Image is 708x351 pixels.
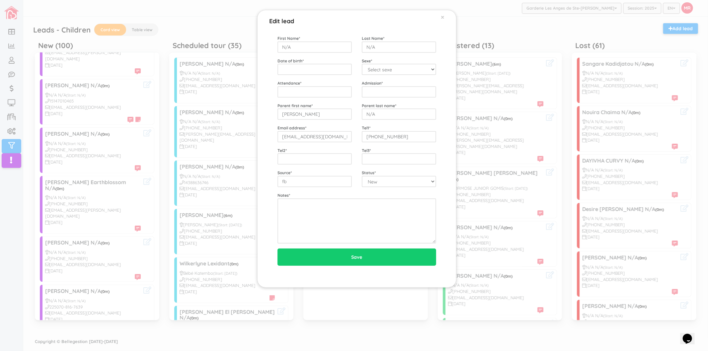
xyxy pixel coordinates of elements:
[680,324,701,344] iframe: chat widget
[277,58,304,64] label: Date of birth
[362,125,370,131] label: Tel1
[362,80,383,86] label: Admission
[362,170,376,175] label: Status
[362,58,372,64] label: Sexe
[277,125,306,131] label: Email address
[277,35,300,41] label: First Name
[277,80,301,86] label: Attendance
[277,192,290,198] label: Notes
[277,248,436,266] input: Save
[277,148,287,153] label: Tel2
[441,13,444,21] span: ×
[362,103,396,108] label: Parent last name
[277,103,313,108] label: Parent first name
[362,148,371,153] label: Tel3
[441,14,444,21] button: Close
[269,14,294,26] h5: Edit lead
[277,170,292,175] label: Source
[362,35,384,41] label: Last Name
